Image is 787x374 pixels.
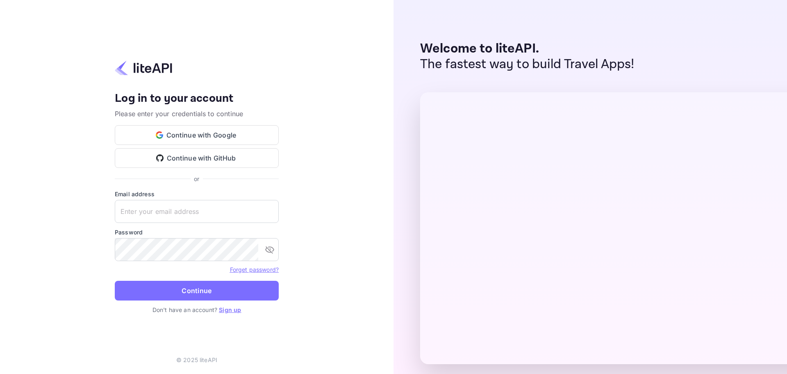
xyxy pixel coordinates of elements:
p: Welcome to liteAPI. [420,41,635,57]
button: Continue with GitHub [115,148,279,168]
p: © 2025 liteAPI [176,356,217,364]
a: Sign up [219,306,241,313]
p: Please enter your credentials to continue [115,109,279,119]
button: toggle password visibility [262,241,278,258]
h4: Log in to your account [115,92,279,106]
label: Email address [115,190,279,198]
p: or [194,174,199,183]
a: Forget password? [230,265,279,273]
p: Don't have an account? [115,305,279,314]
a: Forget password? [230,266,279,273]
p: The fastest way to build Travel Apps! [420,57,635,72]
img: liteapi [115,60,172,76]
button: Continue [115,281,279,301]
button: Continue with Google [115,125,279,145]
label: Password [115,228,279,236]
input: Enter your email address [115,200,279,223]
